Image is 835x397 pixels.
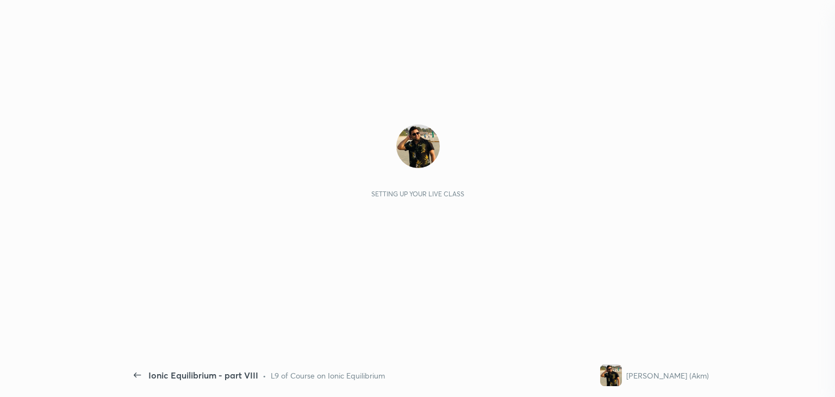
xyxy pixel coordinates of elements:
[371,190,464,198] div: Setting up your live class
[396,125,440,168] img: 972cef165c4e428681d13a87c9ec34ae.jpg
[271,370,385,381] div: L9 of Course on Ionic Equilibrium
[148,369,258,382] div: Ionic Equilibrium - part VIII
[626,370,709,381] div: [PERSON_NAME] (Akm)
[600,364,622,386] img: 972cef165c4e428681d13a87c9ec34ae.jpg
[263,370,266,381] div: •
